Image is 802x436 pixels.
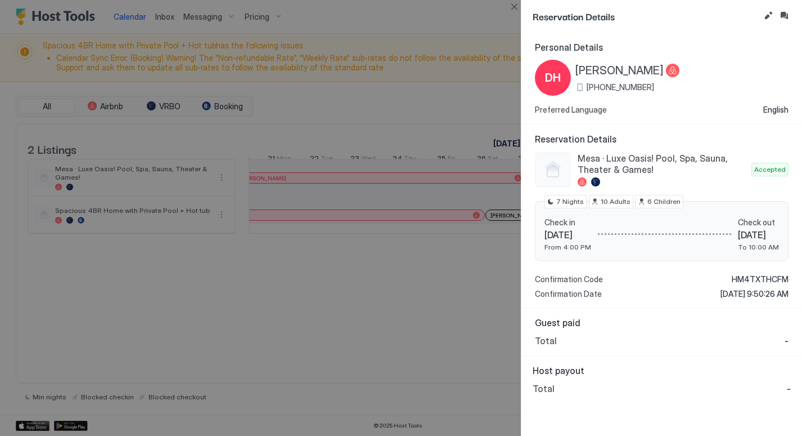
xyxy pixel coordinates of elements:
span: 6 Children [647,197,681,207]
span: Total [533,383,555,394]
span: Mesa · Luxe Oasis! Pool, Spa, Sauna, Theater & Games! [578,153,747,175]
span: Personal Details [535,42,789,53]
span: 10 Adults [601,197,630,207]
span: Confirmation Date [535,289,602,299]
span: Reservation Details [533,9,759,23]
button: Inbox [777,9,791,23]
span: English [763,105,789,115]
span: [DATE] [544,229,591,241]
span: Check in [544,217,591,228]
span: [DATE] 9:50:26 AM [720,289,789,299]
span: DH [545,69,561,86]
span: Confirmation Code [535,274,603,284]
span: Total [535,335,557,346]
span: - [785,335,789,346]
span: Guest paid [535,317,789,328]
button: Edit reservation [762,9,775,23]
span: Check out [738,217,779,228]
span: Preferred Language [535,105,607,115]
span: Host payout [533,365,791,376]
span: [DATE] [738,229,779,241]
span: [PERSON_NAME] [575,64,664,78]
span: HM4TXTHCFM [732,274,789,284]
span: From 4:00 PM [544,243,591,251]
span: [PHONE_NUMBER] [587,82,654,92]
span: - [787,383,791,394]
span: Accepted [754,164,786,175]
span: 7 Nights [556,197,584,207]
span: Reservation Details [535,134,789,145]
span: To 10:00 AM [738,243,779,251]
